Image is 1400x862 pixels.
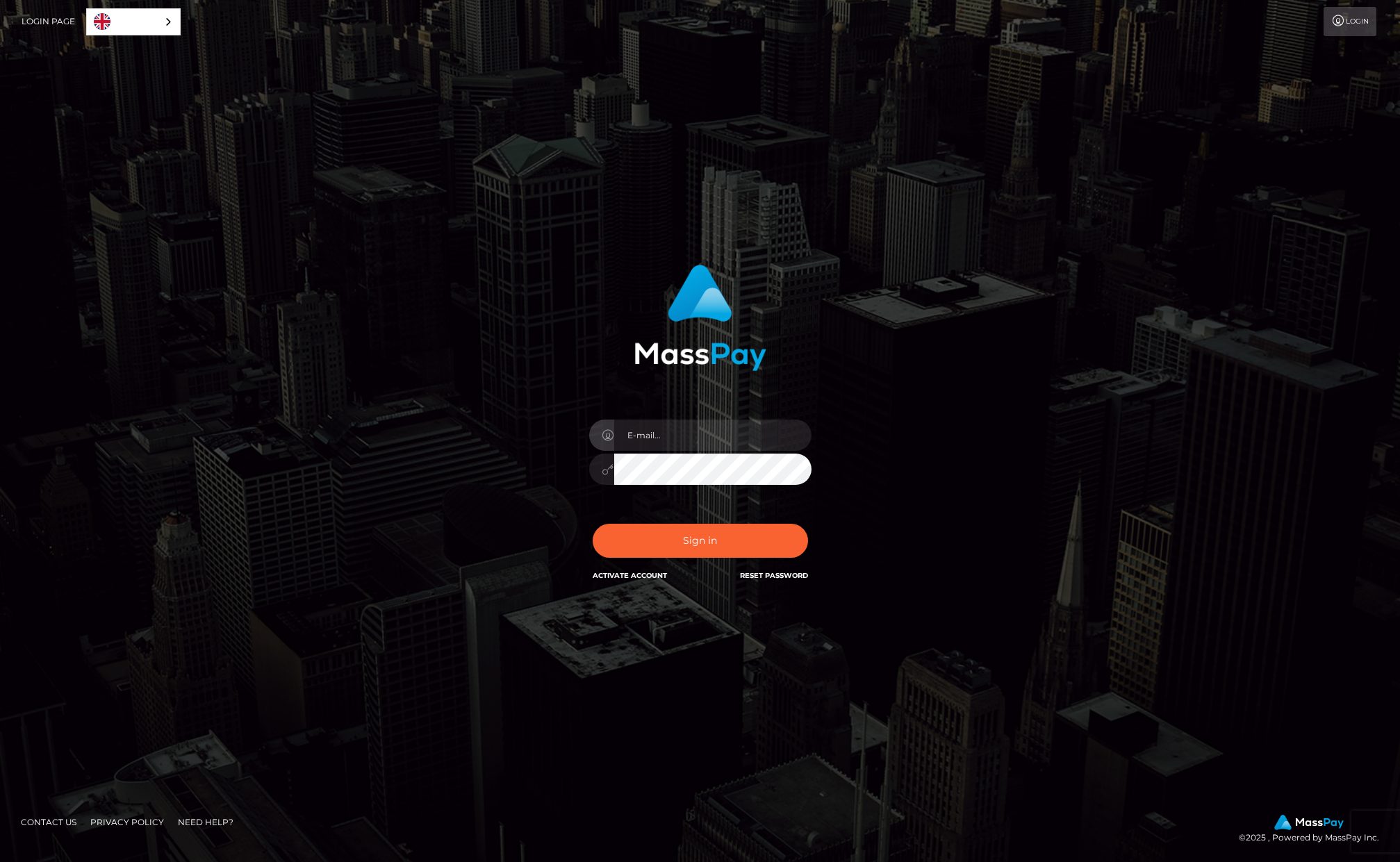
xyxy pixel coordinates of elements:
[634,265,766,371] img: MassPay Login
[593,571,667,580] a: Activate Account
[87,9,180,35] a: English
[86,8,181,35] div: Language
[85,811,170,833] a: Privacy Policy
[740,571,808,580] a: Reset Password
[614,420,812,451] input: E-mail...
[172,811,239,833] a: Need Help?
[86,8,181,35] aside: Language selected: English
[1324,7,1376,36] a: Login
[22,7,75,36] a: Login Page
[593,524,808,558] button: Sign in
[1239,815,1390,845] div: © 2025 , Powered by MassPay Inc.
[1274,815,1344,830] img: MassPay
[15,811,82,833] a: Contact Us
